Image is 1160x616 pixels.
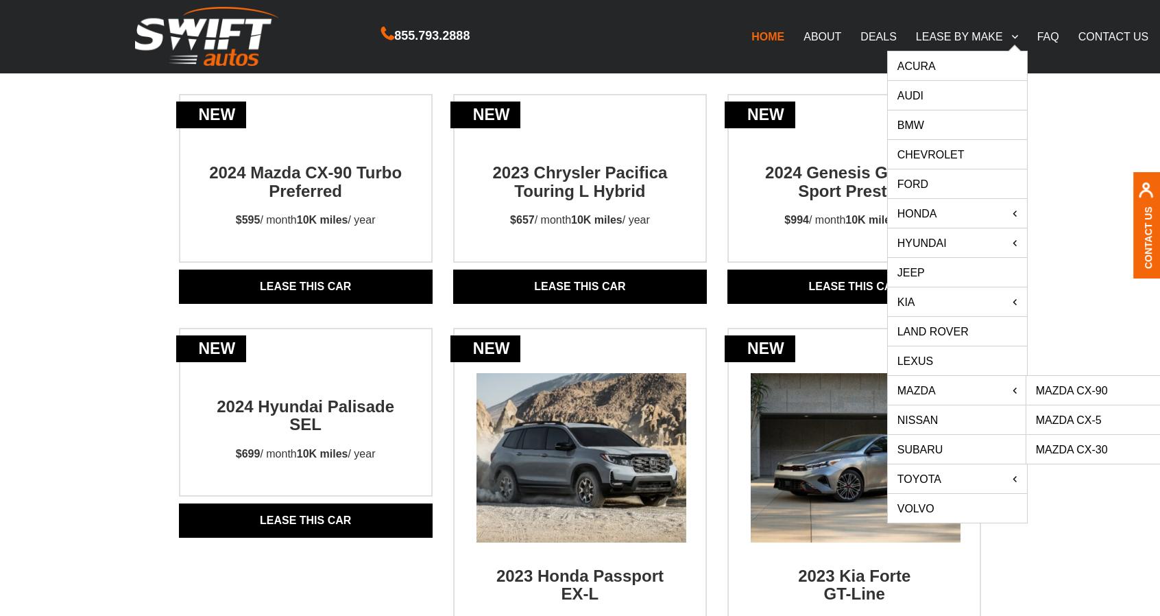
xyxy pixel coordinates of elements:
div: new [450,335,521,362]
a: Acura [888,51,1027,80]
a: BMW [888,110,1027,139]
a: Nissan [888,405,1027,434]
a: Jeep [888,258,1027,287]
h2: 2023 Chrysler Pacifica Touring L Hybrid [483,139,677,200]
img: contact us, iconuser [1138,182,1154,206]
div: new [176,102,247,128]
img: Swift Autos [135,7,279,67]
a: KIA [888,287,1027,316]
span: 855.793.2888 [394,26,470,46]
div: new [725,335,795,362]
a: HONDA [888,199,1027,228]
a: DEALS [851,22,906,51]
h2: 2023 Kia Forte GT-Line [758,543,951,604]
p: / month / year [772,200,937,241]
p: / month / year [498,200,662,241]
a: CONTACT US [1069,22,1159,51]
a: Subaru [888,435,1027,464]
div: new [725,102,795,128]
img: new, gt line [729,373,982,542]
img: new, honda passport trailsport mmp [455,373,708,542]
a: LEASE BY MAKE [906,22,1028,51]
h2: 2023 Honda Passport EX-L [483,543,677,604]
strong: 10K miles [571,214,623,226]
div: new [176,335,247,362]
a: Land Rover [888,317,1027,346]
a: Contact Us [1143,206,1154,269]
a: Toyota [888,464,1027,493]
a: 855.793.2888 [381,30,470,42]
strong: 10K miles [297,214,348,226]
a: new2023 Chrysler Pacifica Touring L Hybrid$657/ month10K miles/ year [455,139,705,241]
a: Lease THIS CAR [179,270,433,304]
a: new2024 Hyundai Palisade SEL$699/ month10K miles/ year [180,373,431,475]
p: / month / year [223,434,388,475]
a: Hyundai [888,228,1027,257]
strong: $994 [784,214,809,226]
a: Volvo [888,494,1027,523]
a: Lease THIS CAR [179,504,433,538]
a: new2024 Genesis G80 3.5T Sport Prestige$994/ month10K miles/ year [729,139,980,241]
div: new [450,102,521,128]
a: Lease THIS CAR [727,270,981,304]
a: ABOUT [794,22,851,51]
strong: $595 [236,214,261,226]
a: Mazda [888,376,1027,405]
a: Lexus [888,346,1027,375]
h2: 2024 Mazda CX-90 Turbo Preferred [209,139,402,200]
a: new2024 Mazda CX-90 Turbo Preferred$595/ month10K miles/ year [180,139,431,241]
p: / month / year [223,200,388,241]
strong: 10K miles [297,448,348,460]
a: FAQ [1028,22,1069,51]
h2: 2024 Genesis G80 3.5T Sport Prestige [758,139,951,200]
strong: 10K miles [845,214,897,226]
a: Audi [888,81,1027,110]
strong: $699 [236,448,261,460]
h2: 2024 Hyundai Palisade SEL [209,373,402,434]
strong: $657 [510,214,535,226]
a: Chevrolet [888,140,1027,169]
a: Ford [888,169,1027,198]
a: Lease THIS CAR [453,270,707,304]
a: HOME [742,22,794,51]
